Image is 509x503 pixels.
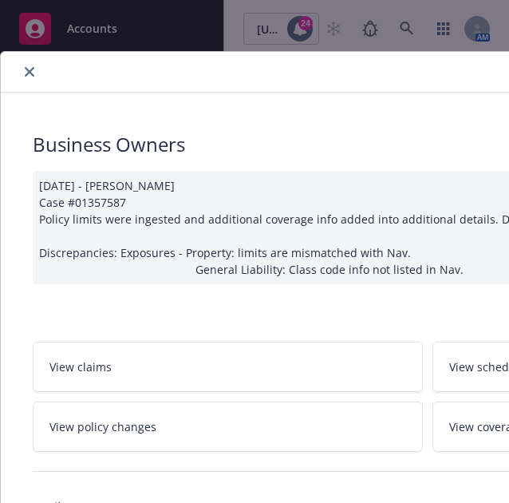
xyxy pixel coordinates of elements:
[49,358,112,375] span: View claims
[33,402,423,452] a: View policy changes
[20,62,39,81] button: close
[49,418,156,435] span: View policy changes
[33,342,423,392] a: View claims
